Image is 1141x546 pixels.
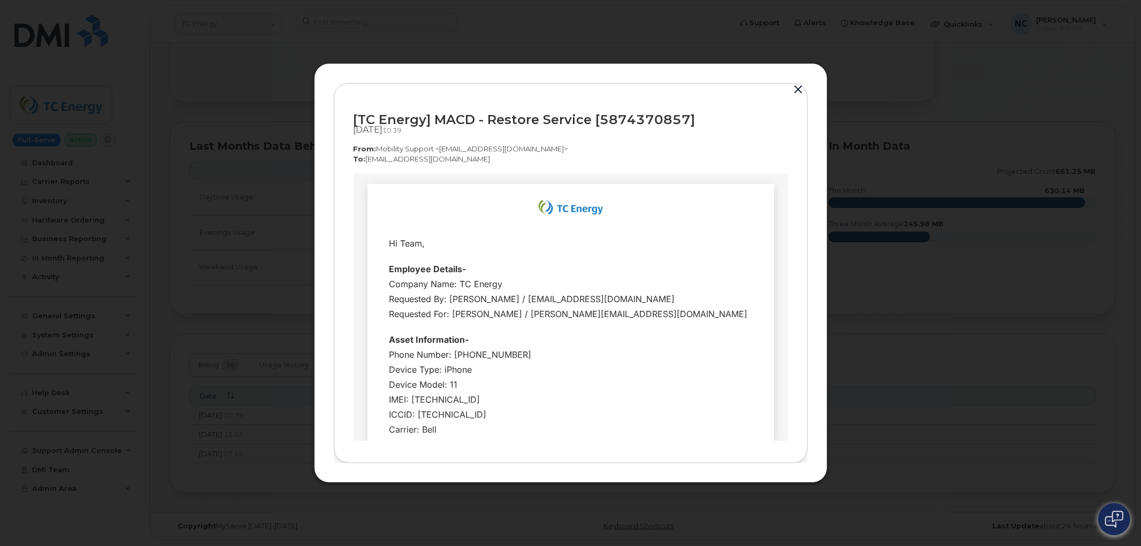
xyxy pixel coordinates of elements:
[354,125,788,135] div: [DATE]
[354,144,377,153] strong: From:
[1105,511,1123,528] img: Open chat
[35,63,399,78] div: Hi Team,
[383,126,402,134] span: 10:39
[354,154,788,164] p: [EMAIL_ADDRESS][DOMAIN_NAME]
[35,174,399,264] div: Phone Number: [PHONE_NUMBER] Device Type: iPhone Device Model: 11 IMEI: [TECHNICAL_ID] ICCID: [TE...
[35,103,399,148] div: Company Name: TC Energy Requested By: [PERSON_NAME] / [EMAIL_ADDRESS][DOMAIN_NAME] Requested For:...
[354,144,788,154] p: Mobility Support <[EMAIL_ADDRESS][DOMAIN_NAME]>
[35,88,399,103] div: Employee Details-
[35,159,399,174] div: Asset Information-
[354,112,788,127] div: [TC Energy] MACD - Restore Service [5874370857]
[185,27,249,41] img: email_TC_Energy_Logo_May_2019.svg.png
[354,155,366,163] strong: To:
